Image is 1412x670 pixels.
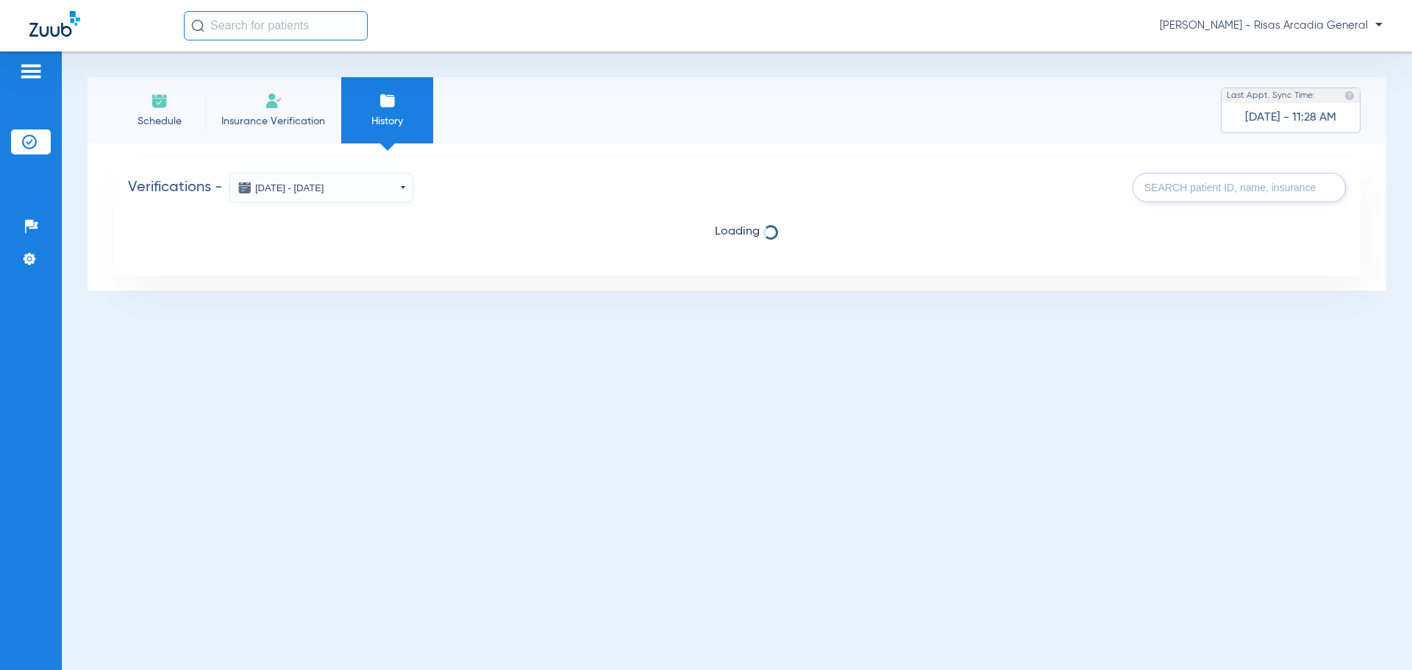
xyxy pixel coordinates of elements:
img: Search Icon [191,19,204,32]
span: Last Appt. Sync Time: [1227,88,1315,103]
img: History [379,92,396,110]
span: History [352,114,422,129]
img: hamburger-icon [19,63,43,80]
span: Schedule [124,114,194,129]
span: Insurance Verification [216,114,330,129]
input: SEARCH patient ID, name, insurance [1133,173,1346,202]
h2: Verifications - [128,173,413,202]
button: [DATE] - [DATE] [229,173,413,202]
input: Search for patients [184,11,368,40]
span: [PERSON_NAME] - Risas Arcadia General [1160,18,1383,33]
img: Zuub Logo [29,11,80,37]
img: last sync help info [1344,90,1355,101]
img: date icon [238,180,252,195]
img: Schedule [151,92,168,110]
span: Loading [128,224,1346,239]
img: Manual Insurance Verification [265,92,282,110]
span: [DATE] - 11:28 AM [1245,110,1336,125]
iframe: Chat Widget [1338,599,1412,670]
